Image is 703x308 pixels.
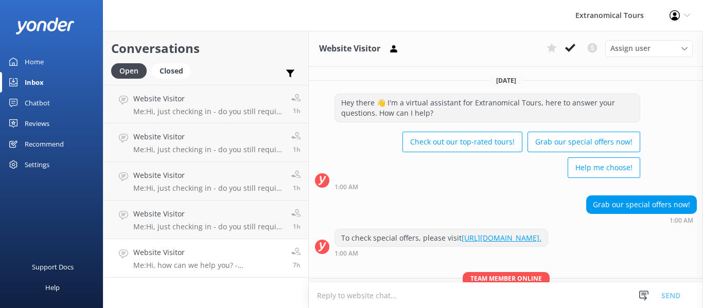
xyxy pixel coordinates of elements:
[25,113,49,134] div: Reviews
[335,249,548,257] div: Oct 01 2025 10:00am (UTC -07:00) America/Tijuana
[293,106,301,115] span: Oct 01 2025 04:17pm (UTC -07:00) America/Tijuana
[610,43,651,54] span: Assign user
[103,85,308,123] a: Website VisitorMe:Hi, just checking in - do you still require assistance from our team on this? T...
[111,65,152,76] a: Open
[587,196,696,213] div: Grab our special offers now!
[45,277,60,298] div: Help
[15,17,75,34] img: yonder-white-logo.png
[25,93,50,113] div: Chatbot
[335,250,358,257] strong: 1:00 AM
[133,170,284,181] h4: Website Visitor
[463,272,550,285] span: Team member online
[319,42,380,56] h3: Website Visitor
[293,145,301,154] span: Oct 01 2025 04:16pm (UTC -07:00) America/Tijuana
[335,184,358,190] strong: 1:00 AM
[25,134,64,154] div: Recommend
[133,93,284,104] h4: Website Visitor
[133,184,284,193] p: Me: Hi, just checking in - do you still require assistance from our team on this? Thank you.
[402,132,522,152] button: Check out our top-rated tours!
[103,239,308,278] a: Website VisitorMe:Hi, how can we help you? - [PERSON_NAME]7h
[528,132,640,152] button: Grab our special offers now!
[133,247,284,258] h4: Website Visitor
[335,229,548,247] div: To check special offers, please visit
[25,72,44,93] div: Inbox
[335,183,640,190] div: Oct 01 2025 10:00am (UTC -07:00) America/Tijuana
[25,154,49,175] div: Settings
[586,216,697,224] div: Oct 01 2025 10:00am (UTC -07:00) America/Tijuana
[133,145,284,154] p: Me: Hi, just checking in - do you still require assistance from our team on this? Thank you.
[111,63,147,79] div: Open
[133,208,284,220] h4: Website Visitor
[152,63,191,79] div: Closed
[670,218,693,224] strong: 1:00 AM
[152,65,196,76] a: Closed
[605,40,693,57] div: Assign User
[32,257,74,277] div: Support Docs
[462,233,541,243] a: [URL][DOMAIN_NAME].
[293,184,301,192] span: Oct 01 2025 04:16pm (UTC -07:00) America/Tijuana
[133,222,284,231] p: Me: Hi, just checking in - do you still require assistance from our team on this? Thank you.
[111,39,301,58] h2: Conversations
[25,51,44,72] div: Home
[103,162,308,201] a: Website VisitorMe:Hi, just checking in - do you still require assistance from our team on this? T...
[133,107,284,116] p: Me: Hi, just checking in - do you still require assistance from our team on this? Thank you.
[293,261,301,269] span: Oct 01 2025 10:09am (UTC -07:00) America/Tijuana
[293,222,301,231] span: Oct 01 2025 04:16pm (UTC -07:00) America/Tijuana
[335,94,640,121] div: Hey there 👋 I'm a virtual assistant for Extranomical Tours, here to answer your questions. How ca...
[133,131,284,142] h4: Website Visitor
[490,76,522,85] span: [DATE]
[133,261,284,270] p: Me: Hi, how can we help you? - [PERSON_NAME]
[103,201,308,239] a: Website VisitorMe:Hi, just checking in - do you still require assistance from our team on this? T...
[103,123,308,162] a: Website VisitorMe:Hi, just checking in - do you still require assistance from our team on this? T...
[568,157,640,178] button: Help me choose!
